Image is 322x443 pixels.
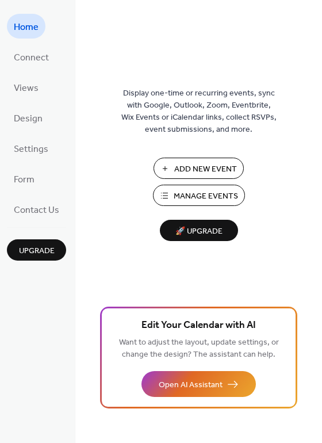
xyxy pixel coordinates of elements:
[7,136,55,161] a: Settings
[14,18,39,36] span: Home
[167,224,231,239] span: 🚀 Upgrade
[7,166,41,191] a: Form
[159,379,223,391] span: Open AI Assistant
[14,110,43,128] span: Design
[7,239,66,261] button: Upgrade
[7,44,56,69] a: Connect
[174,190,238,203] span: Manage Events
[14,140,48,158] span: Settings
[14,171,34,189] span: Form
[14,201,59,219] span: Contact Us
[7,105,49,130] a: Design
[160,220,238,241] button: 🚀 Upgrade
[174,163,237,175] span: Add New Event
[7,14,45,39] a: Home
[14,79,39,97] span: Views
[7,75,45,100] a: Views
[7,197,66,221] a: Contact Us
[141,371,256,397] button: Open AI Assistant
[141,318,256,334] span: Edit Your Calendar with AI
[19,245,55,257] span: Upgrade
[119,335,279,362] span: Want to adjust the layout, update settings, or change the design? The assistant can help.
[153,185,245,206] button: Manage Events
[121,87,277,136] span: Display one-time or recurring events, sync with Google, Outlook, Zoom, Eventbrite, Wix Events or ...
[14,49,49,67] span: Connect
[154,158,244,179] button: Add New Event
